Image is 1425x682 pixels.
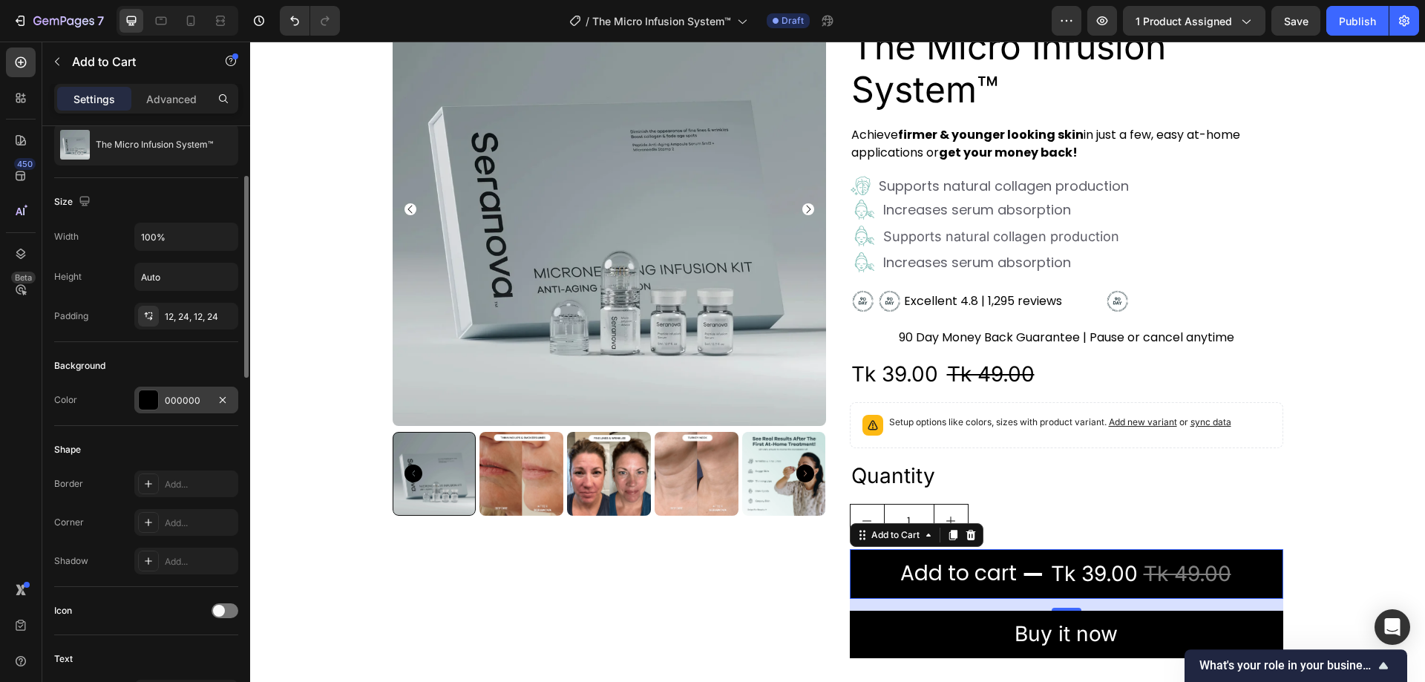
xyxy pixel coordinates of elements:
img: svgexport-12.svg [600,134,622,156]
div: Open Intercom Messenger [1375,609,1410,645]
button: Publish [1326,6,1389,36]
div: Beta [11,272,36,283]
input: Auto [135,223,237,250]
span: Save [1284,15,1308,27]
div: Undo/Redo [280,6,340,36]
div: Quantity [600,419,1033,450]
div: Shape [54,443,81,456]
div: Color [54,393,77,407]
span: The Micro Infusion System™ [592,13,731,29]
div: Add to Cart [618,487,672,500]
div: Rich Text Editor. Editing area: main [600,285,1033,305]
div: Width [54,230,79,243]
p: Achieve in just a few, easy at-home applications or [601,85,1032,120]
span: 90 Day Money Back Guarantee | Pause or cancel anytime [649,287,984,304]
div: Shadow [54,554,88,568]
div: Tk 49.00 [695,317,786,349]
strong: get your money back! [689,102,828,119]
p: Add to cart [650,519,767,545]
input: quantity [634,463,684,495]
p: Advanced [146,91,197,107]
div: Rich Text Editor. Editing area: main [650,519,767,545]
button: Carousel Next Arrow [552,162,564,174]
input: Auto [135,263,237,290]
button: Buy it now [600,569,1033,616]
img: gempages_583117816790516337-cb729026-2261-4589-84af-8a8ffcd4a622.svg [626,246,653,273]
img: svgexport-13.svg [600,208,626,234]
span: or [927,375,981,386]
div: Icon [54,604,72,617]
div: Buy it now [764,578,868,607]
span: Add new variant [859,375,927,386]
div: Publish [1339,13,1376,29]
div: Tk 49.00 [892,517,983,548]
button: Add to cart [600,508,1033,557]
p: 7 [97,12,104,30]
div: Corner [54,516,84,529]
strong: firmer & younger looking skin [648,85,833,102]
button: 1 product assigned [1123,6,1265,36]
button: Carousel Next Arrow [546,423,564,441]
div: Height [54,270,82,283]
div: 12, 24, 12, 24 [165,310,235,324]
div: Add... [165,517,235,530]
div: Text [54,652,73,666]
span: What's your role in your business? [1199,659,1375,673]
img: gempages_583117816790516337-cb729026-2261-4589-84af-8a8ffcd4a622.svg [600,246,626,273]
button: decrement [600,463,634,495]
p: Settings [73,91,115,107]
div: Tk 39.00 [600,317,689,349]
img: gempages_583117816790516337-cb729026-2261-4589-84af-8a8ffcd4a622.svg [854,246,881,273]
p: Increases serum absorption [633,160,821,177]
div: Tk 39.00 [799,517,889,548]
iframe: To enrich screen reader interactions, please activate Accessibility in Grammarly extension settings [250,42,1425,682]
p: The Micro Infusion System™ [96,140,213,150]
span: 1 product assigned [1136,13,1232,29]
p: Supports natural collagen production [629,137,881,153]
div: Padding [54,309,88,323]
img: product feature img [60,130,90,160]
div: Background [54,359,105,373]
button: Show survey - What's your role in your business? [1199,657,1392,675]
div: Add... [165,555,235,568]
div: 000000 [165,394,208,407]
img: svgexport-13.svg [600,155,626,181]
div: 450 [14,158,36,170]
a: Excellent 4.8 | 1,295 reviews [654,251,812,268]
p: Supports natural collagen production [633,186,882,204]
button: 7 [6,6,111,36]
p: Increases serum absorption [633,212,882,230]
p: Add to Cart [72,53,198,71]
div: Size [54,192,94,212]
div: Add... [165,478,235,491]
span: / [586,13,589,29]
button: increment [684,463,718,495]
div: Border [54,477,83,491]
img: svgexport-13.svg [600,182,626,208]
span: Draft [782,14,804,27]
span: sync data [940,375,981,386]
p: Setup options like colors, sizes with product variant. [639,373,981,388]
button: Carousel Back Arrow [154,423,172,441]
button: Save [1271,6,1320,36]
